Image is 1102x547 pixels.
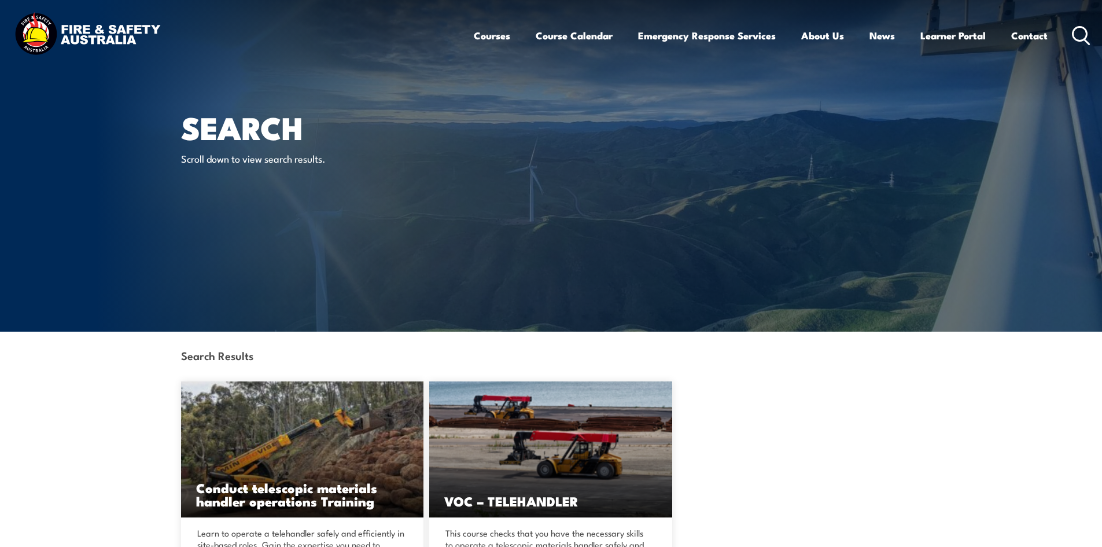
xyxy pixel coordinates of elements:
[429,381,672,517] a: VOC – TELEHANDLER
[181,381,424,517] img: Conduct telescopic materials handler operations Training
[801,20,844,51] a: About Us
[181,347,253,363] strong: Search Results
[474,20,510,51] a: Courses
[196,481,409,508] h3: Conduct telescopic materials handler operations Training
[638,20,776,51] a: Emergency Response Services
[536,20,613,51] a: Course Calendar
[1011,20,1048,51] a: Contact
[444,494,657,508] h3: VOC – TELEHANDLER
[181,113,467,141] h1: Search
[181,152,392,165] p: Scroll down to view search results.
[429,381,672,517] img: VOC-Telehandler
[920,20,986,51] a: Learner Portal
[869,20,895,51] a: News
